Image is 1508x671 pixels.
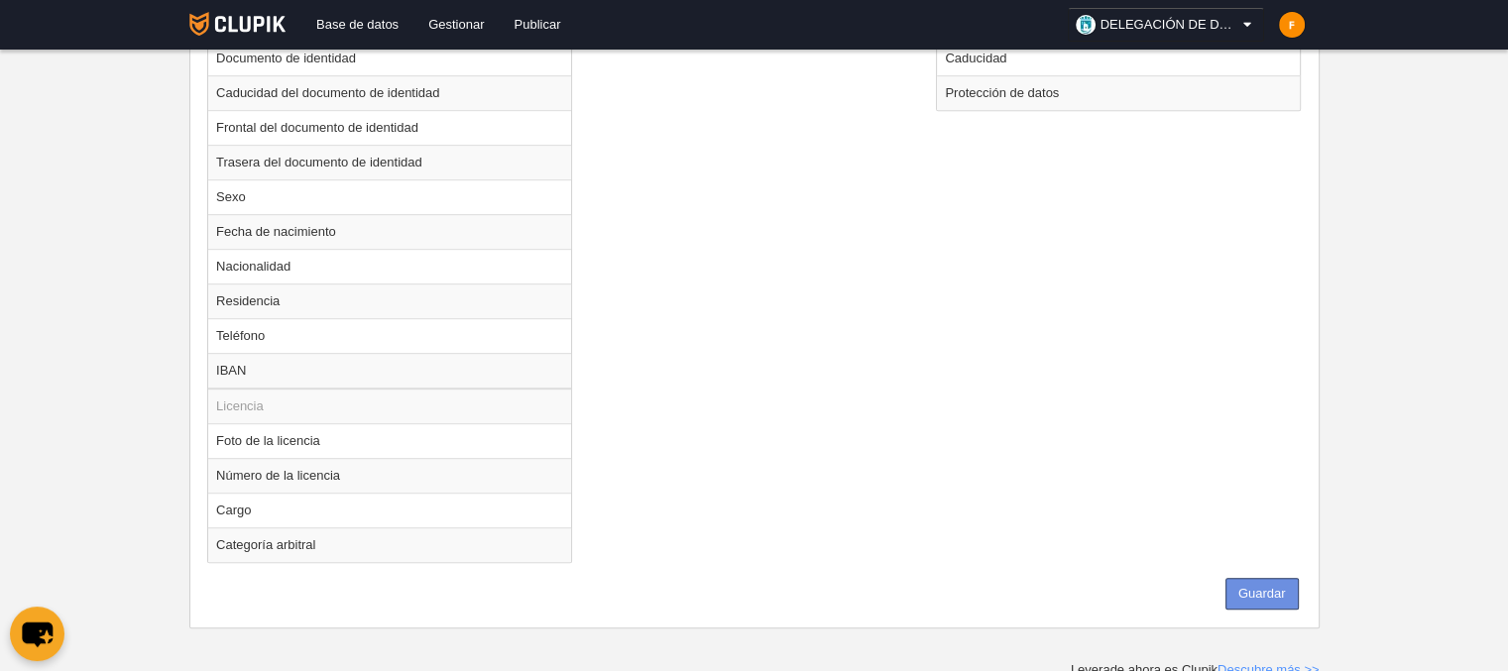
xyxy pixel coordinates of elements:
[208,110,571,145] td: Frontal del documento de identidad
[1279,12,1305,38] img: c2l6ZT0zMHgzMCZmcz05JnRleHQ9RiZiZz1mYjhjMDA%3D.png
[208,458,571,493] td: Número de la licencia
[208,214,571,249] td: Fecha de nacimiento
[937,41,1300,75] td: Caducidad
[208,353,571,389] td: IBAN
[937,75,1300,110] td: Protección de datos
[189,12,286,36] img: Clupik
[1101,15,1239,35] span: DELEGACIÓN DE DEPORTES AYUNTAMIENTO DE [GEOGRAPHIC_DATA]
[208,493,571,527] td: Cargo
[10,607,64,661] button: chat-button
[208,41,571,75] td: Documento de identidad
[208,249,571,283] td: Nacionalidad
[208,179,571,214] td: Sexo
[208,389,571,424] td: Licencia
[208,75,571,110] td: Caducidad del documento de identidad
[1225,578,1299,610] button: Guardar
[208,145,571,179] td: Trasera del documento de identidad
[208,423,571,458] td: Foto de la licencia
[1068,8,1264,42] a: DELEGACIÓN DE DEPORTES AYUNTAMIENTO DE [GEOGRAPHIC_DATA]
[208,318,571,353] td: Teléfono
[208,283,571,318] td: Residencia
[208,527,571,562] td: Categoría arbitral
[1076,15,1096,35] img: OaW5YbJxXZzo.30x30.jpg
